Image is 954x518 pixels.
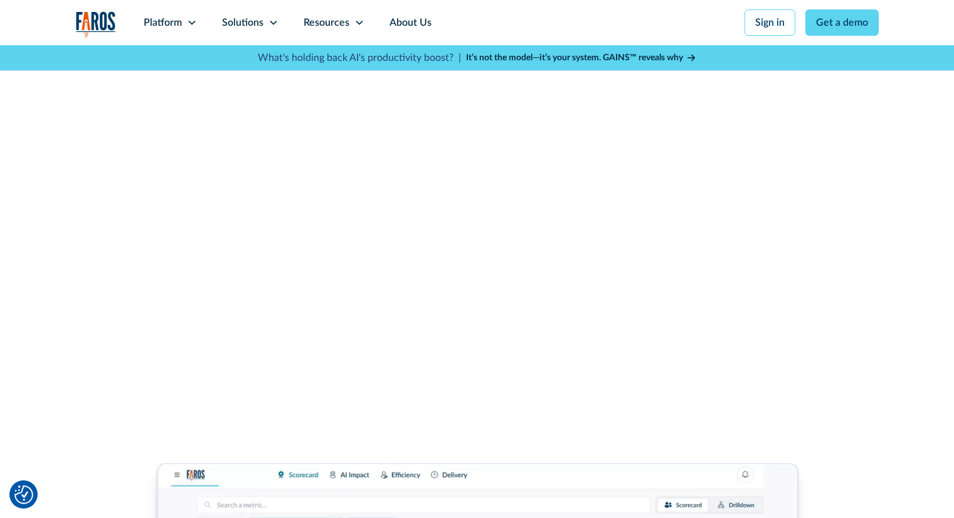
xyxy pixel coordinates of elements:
[144,15,182,30] div: Platform
[805,9,879,36] a: Get a demo
[466,53,683,62] strong: It’s not the model—it’s your system. GAINS™ reveals why
[76,11,116,37] img: Logo of the analytics and reporting company Faros.
[14,485,33,504] img: Revisit consent button
[222,15,263,30] div: Solutions
[14,485,33,504] button: Cookie Settings
[304,15,349,30] div: Resources
[76,11,116,37] a: home
[466,51,697,65] a: It’s not the model—it’s your system. GAINS™ reveals why
[258,50,461,65] p: What's holding back AI's productivity boost? |
[745,9,795,36] a: Sign in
